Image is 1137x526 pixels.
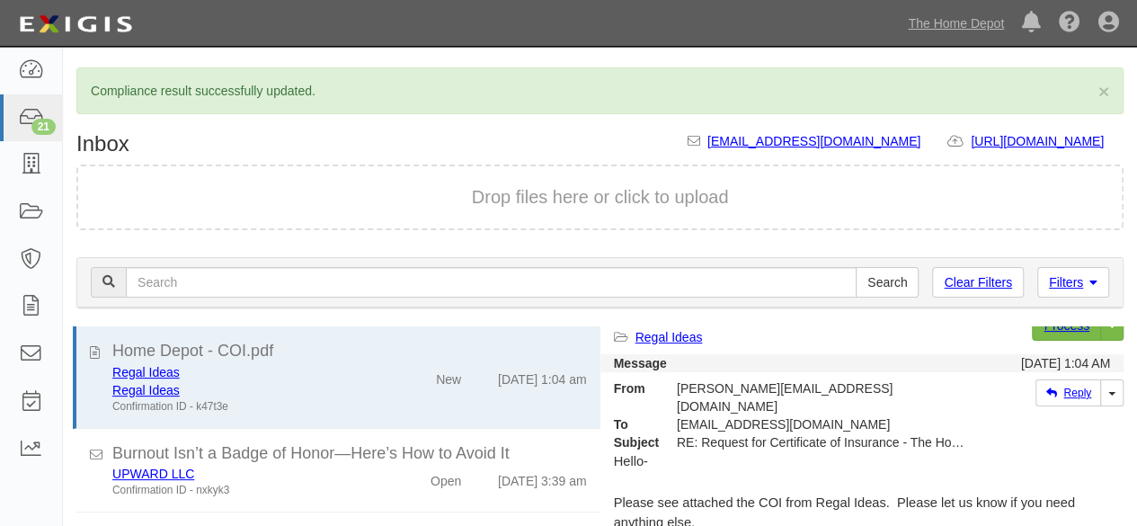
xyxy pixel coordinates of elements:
div: Open [431,465,461,490]
a: Regal Ideas [112,383,180,397]
strong: From [600,379,663,397]
strong: Subject [600,433,663,451]
div: Regal Ideas [112,381,378,399]
strong: To [600,415,663,433]
a: Regal Ideas [635,330,703,344]
i: Help Center - Complianz [1059,13,1080,34]
span: Hello- [614,454,648,468]
a: UPWARD LLC [112,467,194,481]
strong: Message [614,356,667,370]
a: Clear Filters [932,267,1023,298]
div: Regal Ideas [112,363,378,381]
input: Search [126,267,857,298]
a: Reply [1035,379,1101,406]
div: agreement-43vryp@sbainsurance.homedepot.com [663,415,980,433]
b: 1 [1012,312,1019,326]
div: [DATE] 1:04 AM [1021,354,1110,372]
div: [PERSON_NAME][EMAIL_ADDRESS][DOMAIN_NAME] [663,379,980,415]
div: [DATE] 3:39 am [498,465,587,490]
button: Close [1098,82,1109,101]
button: Drop files here or click to upload [472,184,729,210]
a: [URL][DOMAIN_NAME] [971,134,1124,148]
a: The Home Depot [899,5,1013,41]
div: Confirmation ID - nxkyk3 [112,483,378,498]
a: Filters [1037,267,1109,298]
div: RE: Request for Certificate of Insurance - The Home Depot [663,433,980,451]
h1: Inbox [76,132,129,156]
a: [EMAIL_ADDRESS][DOMAIN_NAME] [707,134,920,148]
span: × [1098,81,1109,102]
b: 1 [972,312,979,326]
img: logo-5460c22ac91f19d4615b14bd174203de0afe785f0fc80cf4dbbc73dc1793850b.png [13,8,138,40]
input: Search [856,267,919,298]
a: Regal Ideas [632,312,699,326]
div: Home Depot - COI.pdf [112,340,587,363]
p: Compliance result successfully updated. [91,82,1109,100]
div: Confirmation ID - k47t3e [112,399,378,415]
div: New [436,363,461,388]
div: 21 [31,119,56,135]
div: [DATE] 1:04 am [498,363,587,388]
a: Regal Ideas [112,365,180,379]
div: Burnout Isn’t a Badge of Honor—Here’s How to Avoid It [112,442,587,466]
